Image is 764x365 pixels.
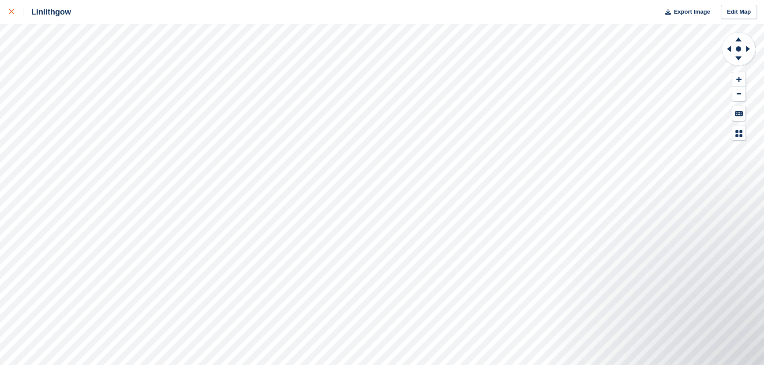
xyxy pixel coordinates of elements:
button: Zoom Out [732,87,745,101]
button: Export Image [660,5,710,19]
a: Edit Map [721,5,757,19]
span: Export Image [674,7,710,16]
button: Zoom In [732,72,745,87]
div: Linlithgow [23,7,71,17]
button: Map Legend [732,126,745,141]
button: Keyboard Shortcuts [732,106,745,121]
